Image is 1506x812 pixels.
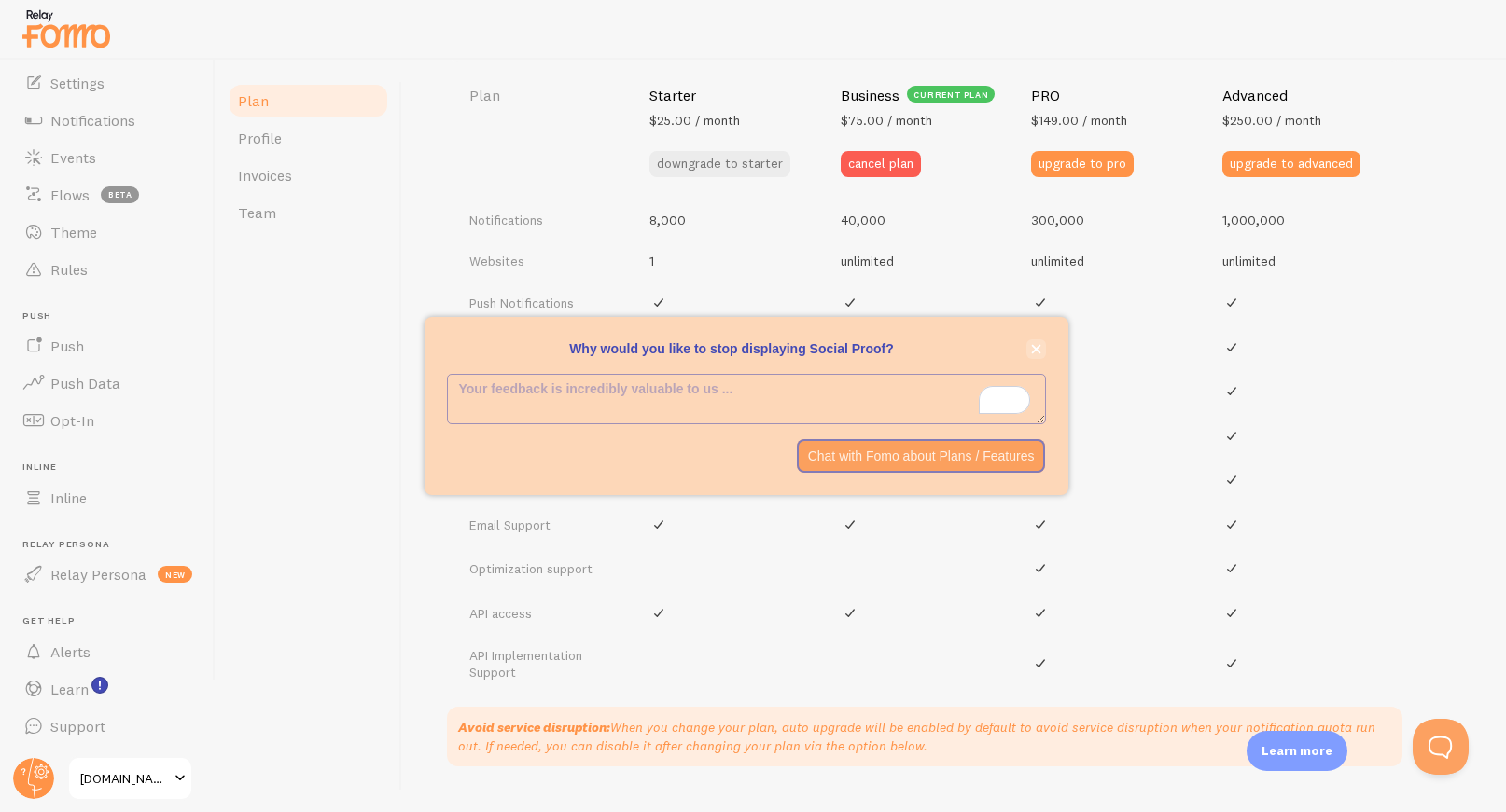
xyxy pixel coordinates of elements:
[50,260,88,279] span: Rules
[638,200,830,241] td: 8,000
[649,112,740,129] span: $25.00 / month
[11,633,203,670] a: Alerts
[50,680,89,698] span: Learn
[50,74,105,92] span: Settings
[11,402,203,439] a: Opt-In
[80,767,169,790] span: [DOMAIN_NAME]
[797,439,1046,473] button: Chat with Fomo about Plans / Features
[907,86,996,103] div: current plan
[227,82,390,119] a: Plan
[448,375,1045,422] textarea: To enrich screen reader interactions, please activate Accessibility in Grammarly extension settings
[11,176,203,213] a: Flows beta
[1031,86,1060,105] h4: PRO
[11,708,203,745] a: Support
[158,566,192,583] span: new
[50,565,146,584] span: Relay Persona
[50,642,91,661] span: Alerts
[22,461,203,474] span: Inline
[11,479,203,516] a: Inline
[447,241,638,282] td: Websites
[447,635,638,692] td: API Implementation Support
[227,194,390,231] a: Team
[20,5,113,52] img: fomo-relay-logo-orange.svg
[50,374,120,392] span: Push Data
[50,717,105,736] span: Support
[50,186,90,204] span: Flows
[447,339,1046,358] p: Why would you like to stop displaying Social Proof?
[1247,731,1347,771] div: Learn more
[830,241,1021,282] td: unlimited
[101,186,139,203] span: beta
[11,139,203,176] a: Events
[841,112,932,129] span: $75.00 / month
[67,756,193,801] a: [DOMAIN_NAME]
[238,91,269,110] span: Plan
[11,251,203,288] a: Rules
[50,148,96,167] span: Events
[11,213,203,251] a: Theme
[91,677,108,694] svg: <p>Watch New Feature Tutorials!</p>
[1031,112,1127,129] span: $149.00 / month
[50,111,135,130] span: Notifications
[447,546,638,591] td: Optimization support
[1413,719,1469,775] iframe: Help Scout Beacon - Open
[11,556,203,593] a: Relay Persona new
[11,102,203,139] a: Notifications
[469,86,627,105] h4: Plan
[22,539,203,551] span: Relay Persona
[11,327,203,365] a: Push
[11,365,203,402] a: Push Data
[227,157,390,194] a: Invoices
[50,337,84,355] span: Push
[1211,200,1402,241] td: 1,000,000
[447,200,638,241] td: Notifications
[1262,742,1332,760] p: Learn more
[458,718,1391,755] p: When you change your plan, auto upgrade will be enabled by default to avoid service disruption wh...
[447,591,638,636] td: API access
[1222,112,1321,129] span: $250.00 / month
[649,86,696,105] h4: Starter
[1222,151,1360,177] button: upgrade to advanced
[649,151,790,177] button: downgrade to starter
[1026,339,1046,359] button: close,
[22,615,203,627] span: Get Help
[238,203,276,222] span: Team
[11,670,203,708] a: Learn
[1020,241,1211,282] td: unlimited
[1222,86,1288,105] h4: Advanced
[830,200,1021,241] td: 40,000
[841,151,921,177] button: cancel plan
[50,489,87,507] span: Inline
[1211,241,1402,282] td: unlimited
[11,64,203,102] a: Settings
[458,719,610,736] strong: Avoid service disruption:
[50,411,94,430] span: Opt-In
[227,119,390,157] a: Profile
[447,281,638,325] td: Push Notifications
[22,310,203,323] span: Push
[238,129,282,147] span: Profile
[638,241,830,282] td: 1
[238,166,292,185] span: Invoices
[1031,151,1134,177] button: upgrade to pro
[50,223,97,241] span: Theme
[808,447,1035,465] p: Chat with Fomo about Plans / Features
[1020,200,1211,241] td: 300,000
[425,317,1068,494] div: Why would you like to stop displaying Social Proof?
[447,502,638,547] td: Email Support
[841,86,899,105] h4: Business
